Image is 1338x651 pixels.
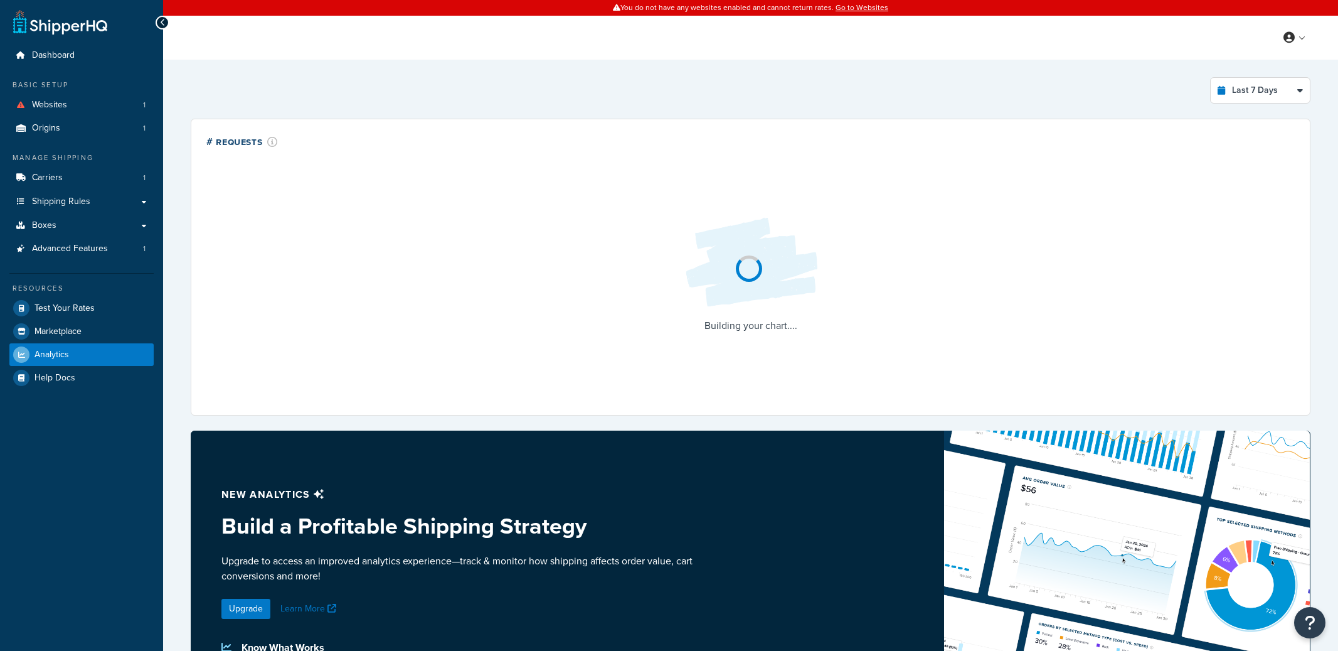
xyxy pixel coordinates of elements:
a: Carriers1 [9,166,154,190]
span: 1 [143,123,146,134]
h3: Build a Profitable Shipping Strategy [221,514,721,539]
li: Origins [9,117,154,140]
img: Loading... [676,208,826,317]
a: Test Your Rates [9,297,154,320]
span: Websites [32,100,67,110]
a: Analytics [9,343,154,366]
span: Test Your Rates [35,303,95,314]
div: # Requests [206,134,278,149]
span: Dashboard [32,50,75,61]
span: Boxes [32,220,56,231]
span: Carriers [32,173,63,183]
a: Advanced Features1 [9,237,154,261]
span: Shipping Rules [32,196,90,207]
div: Manage Shipping [9,153,154,163]
div: Resources [9,283,154,294]
a: Help Docs [9,367,154,389]
p: Building your chart.... [676,317,826,335]
a: Learn More [280,602,339,615]
span: Marketplace [35,326,82,337]
span: 1 [143,244,146,254]
button: Open Resource Center [1294,607,1325,638]
span: Advanced Features [32,244,108,254]
span: 1 [143,173,146,183]
div: Basic Setup [9,80,154,90]
span: Help Docs [35,373,75,384]
a: Dashboard [9,44,154,67]
a: Upgrade [221,599,270,619]
a: Origins1 [9,117,154,140]
a: Go to Websites [836,2,888,13]
a: Marketplace [9,320,154,343]
span: 1 [143,100,146,110]
a: Boxes [9,214,154,237]
li: Advanced Features [9,237,154,261]
span: Analytics [35,350,69,360]
a: Websites1 [9,94,154,117]
p: Upgrade to access an improved analytics experience—track & monitor how shipping affects order val... [221,554,721,584]
a: Shipping Rules [9,190,154,213]
li: Carriers [9,166,154,190]
p: New analytics [221,486,721,503]
span: Origins [32,123,60,134]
